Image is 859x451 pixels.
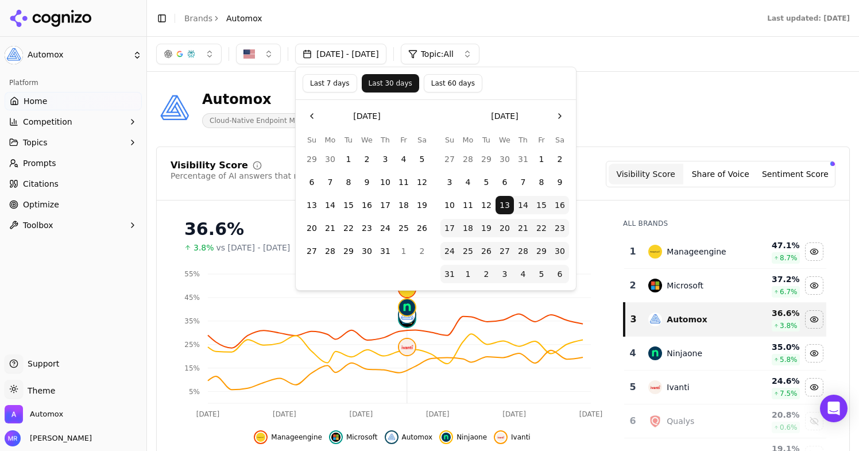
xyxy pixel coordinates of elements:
[358,173,376,191] button: Wednesday, July 9th, 2025
[532,242,551,260] button: Friday, August 29th, 2025, selected
[376,173,394,191] button: Thursday, July 10th, 2025
[303,107,321,125] button: Go to the Previous Month
[303,173,321,191] button: Sunday, July 6th, 2025
[805,344,823,363] button: Hide ninjaone data
[358,150,376,168] button: Wednesday, July 2nd, 2025
[358,242,376,260] button: Wednesday, July 30th, 2025
[459,219,477,237] button: Monday, August 18th, 2025, selected
[629,346,637,360] div: 4
[413,134,431,145] th: Saturday
[630,313,637,326] div: 3
[456,433,487,442] span: Ninjaone
[303,242,321,260] button: Sunday, July 27th, 2025
[477,196,496,214] button: Tuesday, August 12th, 2025
[303,219,321,237] button: Sunday, July 20th, 2025
[624,303,826,337] tr: 3automoxAutomox36.6%3.8%Hide automox data
[440,173,459,191] button: Sunday, August 3rd, 2025
[477,242,496,260] button: Tuesday, August 26th, 2025, selected
[184,14,212,23] a: Brands
[5,133,142,152] button: Topics
[624,269,826,303] tr: 2microsoftMicrosoft37.2%6.7%Hide microsoft data
[339,219,358,237] button: Tuesday, July 22nd, 2025
[303,196,321,214] button: Sunday, July 13th, 2025
[196,410,220,418] tspan: [DATE]
[303,134,431,260] table: July 2025
[346,433,378,442] span: Microsoft
[376,150,394,168] button: Thursday, July 3rd, 2025
[189,388,200,396] tspan: 5%
[184,294,200,302] tspan: 45%
[629,279,637,292] div: 2
[748,341,799,353] div: 35.0 %
[413,150,431,168] button: Saturday, July 5th, 2025
[226,13,262,24] span: Automox
[648,245,662,259] img: manageengine
[667,246,726,257] div: Manageengine
[321,219,339,237] button: Monday, July 21st, 2025
[184,341,200,349] tspan: 25%
[667,314,707,325] div: Automox
[394,134,413,145] th: Friday
[477,173,496,191] button: Tuesday, August 5th, 2025
[23,219,53,231] span: Toolbox
[156,91,193,128] img: Automox
[339,150,358,168] button: Tuesday, July 1st, 2025
[532,219,551,237] button: Friday, August 22nd, 2025, selected
[413,196,431,214] button: Saturday, July 19th, 2025
[5,113,142,131] button: Competition
[376,196,394,214] button: Thursday, July 17th, 2025
[171,161,248,170] div: Visibility Score
[394,242,413,260] button: Friday, August 1st, 2025
[623,219,826,228] div: All Brands
[748,273,799,285] div: 37.2 %
[551,242,569,260] button: Saturday, August 30th, 2025, selected
[780,389,798,398] span: 7.5 %
[551,265,569,283] button: Saturday, September 6th, 2025, selected
[385,430,433,444] button: Hide automox data
[5,74,142,92] div: Platform
[805,310,823,329] button: Hide automox data
[459,242,477,260] button: Monday, August 25th, 2025, selected
[413,242,431,260] button: Saturday, August 2nd, 2025
[551,150,569,168] button: Saturday, August 2nd, 2025
[254,430,322,444] button: Hide manageengine data
[551,134,569,145] th: Saturday
[494,430,531,444] button: Hide ivanti data
[376,219,394,237] button: Thursday, July 24th, 2025
[424,74,482,92] button: Last 60 days
[329,430,378,444] button: Hide microsoft data
[184,317,200,325] tspan: 35%
[551,173,569,191] button: Saturday, August 9th, 2025
[440,134,569,283] table: August 2025
[667,280,703,291] div: Microsoft
[780,253,798,263] span: 8.7 %
[551,107,569,125] button: Go to the Next Month
[532,150,551,168] button: Friday, August 1st, 2025
[256,433,265,442] img: manageengine
[216,242,291,253] span: vs [DATE] - [DATE]
[339,242,358,260] button: Tuesday, July 29th, 2025
[805,412,823,430] button: Show qualys data
[780,321,798,330] span: 3.8 %
[5,405,23,423] img: Automox
[624,235,826,269] tr: 1manageengineManageengine47.1%8.7%Hide manageengine data
[502,410,526,418] tspan: [DATE]
[748,409,799,421] div: 20.8 %
[5,430,21,446] img: Maddie Regis
[440,242,459,260] button: Sunday, August 24th, 2025, selected
[748,240,799,251] div: 47.1 %
[23,386,55,395] span: Theme
[459,134,477,145] th: Monday
[648,279,662,292] img: microsoft
[579,410,603,418] tspan: [DATE]
[667,381,689,393] div: Ivanti
[805,378,823,396] button: Hide ivanti data
[413,173,431,191] button: Saturday, July 12th, 2025
[514,150,532,168] button: Thursday, July 31st, 2025
[350,410,373,418] tspan: [DATE]
[477,150,496,168] button: Tuesday, July 29th, 2025
[184,270,200,278] tspan: 55%
[321,173,339,191] button: Monday, July 7th, 2025
[514,242,532,260] button: Thursday, August 28th, 2025, selected
[459,265,477,283] button: Monday, September 1st, 2025, selected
